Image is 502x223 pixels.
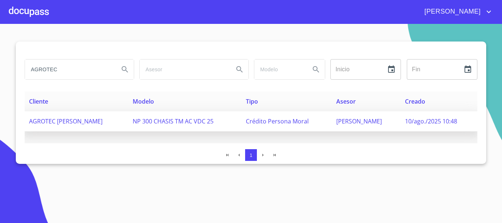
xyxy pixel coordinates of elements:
span: [PERSON_NAME] [419,6,484,18]
span: [PERSON_NAME] [336,117,382,125]
button: 1 [245,149,257,161]
span: Creado [405,97,425,105]
button: Search [116,61,134,78]
span: NP 300 CHASIS TM AC VDC 25 [133,117,214,125]
input: search [254,60,304,79]
button: Search [307,61,325,78]
button: account of current user [419,6,493,18]
span: Modelo [133,97,154,105]
span: AGROTEC [PERSON_NAME] [29,117,103,125]
span: Crédito Persona Moral [246,117,309,125]
button: Search [231,61,248,78]
input: search [25,60,113,79]
span: Tipo [246,97,258,105]
span: Cliente [29,97,48,105]
span: Asesor [336,97,356,105]
span: 1 [250,152,252,158]
span: 10/ago./2025 10:48 [405,117,457,125]
input: search [140,60,228,79]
